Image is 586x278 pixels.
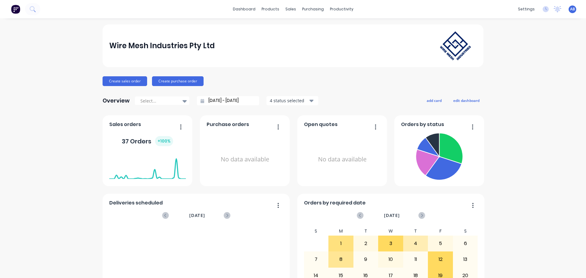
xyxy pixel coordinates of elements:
[299,5,327,14] div: purchasing
[401,121,444,128] span: Orders by status
[353,227,378,236] div: T
[453,236,478,251] div: 6
[109,121,141,128] span: Sales orders
[434,25,477,66] img: Wire Mesh Industries Pty Ltd
[103,95,130,107] div: Overview
[328,227,353,236] div: M
[329,236,353,251] div: 1
[453,227,478,236] div: S
[570,6,575,12] span: AB
[428,236,453,251] div: 5
[189,212,205,219] span: [DATE]
[378,252,403,267] div: 10
[403,227,428,236] div: T
[109,40,215,52] div: Wire Mesh Industries Pty Ltd
[515,5,538,14] div: settings
[282,5,299,14] div: sales
[449,96,483,104] button: edit dashboard
[259,5,282,14] div: products
[327,5,356,14] div: productivity
[403,252,428,267] div: 11
[428,252,453,267] div: 12
[122,136,173,146] div: 37 Orders
[207,121,249,128] span: Purchase orders
[304,252,328,267] div: 7
[378,227,403,236] div: W
[304,199,366,207] span: Orders by required date
[304,131,381,188] div: No data available
[453,252,478,267] div: 13
[304,121,338,128] span: Open quotes
[155,136,173,146] div: + 100 %
[428,227,453,236] div: F
[270,97,308,104] div: 4 status selected
[304,227,329,236] div: S
[329,252,353,267] div: 8
[354,252,378,267] div: 9
[266,96,318,105] button: 4 status selected
[423,96,446,104] button: add card
[207,131,283,188] div: No data available
[403,236,428,251] div: 4
[354,236,378,251] div: 2
[384,212,400,219] span: [DATE]
[152,76,204,86] button: Create purchase order
[103,76,147,86] button: Create sales order
[11,5,20,14] img: Factory
[378,236,403,251] div: 3
[230,5,259,14] a: dashboard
